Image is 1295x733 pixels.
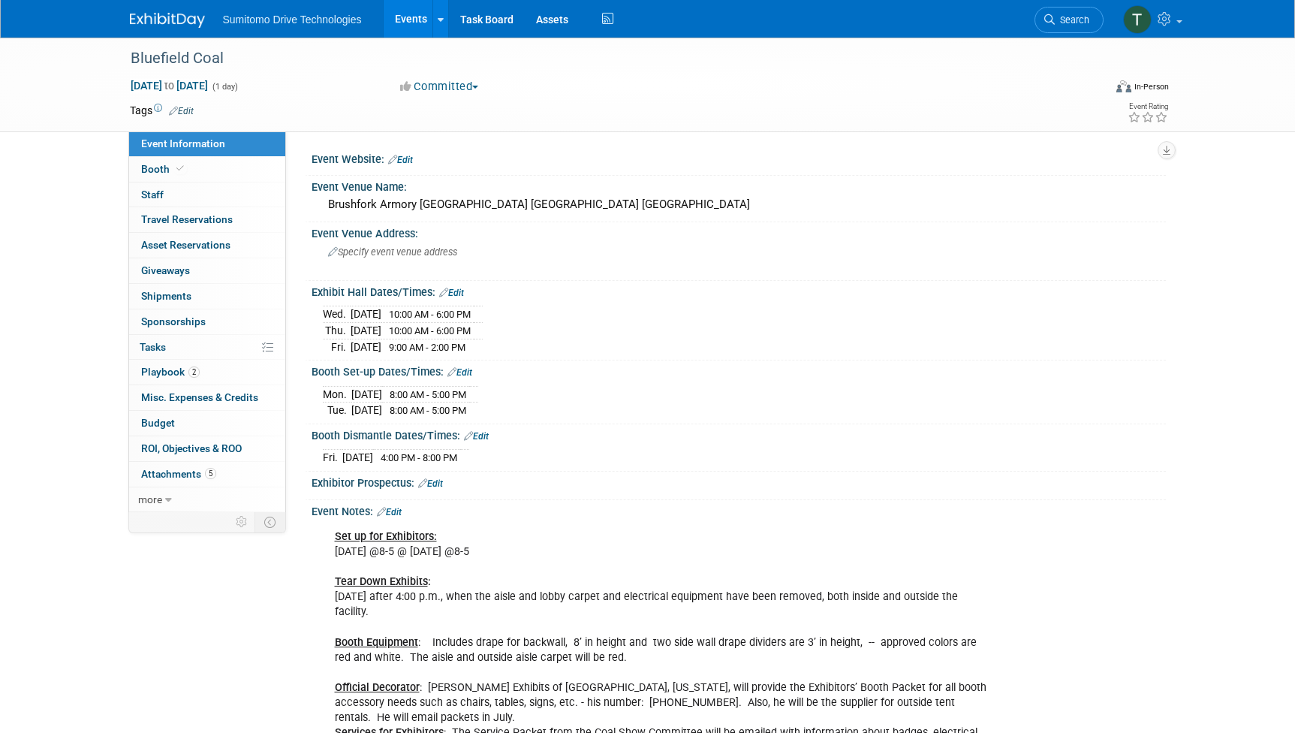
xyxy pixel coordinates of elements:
[169,106,194,116] a: Edit
[130,13,205,28] img: ExhibitDay
[129,487,285,512] a: more
[125,45,1081,72] div: Bluefield Coal
[138,493,162,505] span: more
[129,131,285,156] a: Event Information
[129,385,285,410] a: Misc. Expenses & Credits
[188,366,200,378] span: 2
[129,411,285,436] a: Budget
[418,478,443,489] a: Edit
[129,309,285,334] a: Sponsorships
[312,500,1166,520] div: Event Notes:
[140,341,166,353] span: Tasks
[335,530,437,543] u: Set up for Exhibitors:
[141,239,230,251] span: Asset Reservations
[342,450,373,466] td: [DATE]
[141,417,175,429] span: Budget
[312,148,1166,167] div: Event Website:
[323,339,351,354] td: Fri.
[211,82,238,92] span: (1 day)
[1128,103,1168,110] div: Event Rating
[395,79,484,95] button: Committed
[129,335,285,360] a: Tasks
[351,386,382,403] td: [DATE]
[176,164,184,173] i: Booth reservation complete
[141,264,190,276] span: Giveaways
[129,258,285,283] a: Giveaways
[141,163,187,175] span: Booth
[141,442,242,454] span: ROI, Objectives & ROO
[312,424,1166,444] div: Booth Dismantle Dates/Times:
[129,436,285,461] a: ROI, Objectives & ROO
[381,452,457,463] span: 4:00 PM - 8:00 PM
[141,213,233,225] span: Travel Reservations
[389,325,471,336] span: 10:00 AM - 6:00 PM
[141,189,164,201] span: Staff
[377,507,402,517] a: Edit
[141,137,225,149] span: Event Information
[1134,81,1169,92] div: In-Person
[351,403,382,418] td: [DATE]
[129,360,285,385] a: Playbook2
[323,403,351,418] td: Tue.
[390,405,466,416] span: 8:00 AM - 5:00 PM
[389,342,465,353] span: 9:00 AM - 2:00 PM
[335,636,418,649] u: Booth Equipment
[129,233,285,258] a: Asset Reservations
[439,288,464,298] a: Edit
[323,306,351,323] td: Wed.
[141,315,206,327] span: Sponsorships
[141,468,216,480] span: Attachments
[205,468,216,479] span: 5
[1015,78,1170,101] div: Event Format
[328,246,457,258] span: Specify event venue address
[335,575,431,588] b: :
[129,182,285,207] a: Staff
[129,157,285,182] a: Booth
[312,281,1166,300] div: Exhibit Hall Dates/Times:
[323,323,351,339] td: Thu.
[447,367,472,378] a: Edit
[312,472,1166,491] div: Exhibitor Prospectus:
[141,391,258,403] span: Misc. Expenses & Credits
[130,103,194,118] td: Tags
[1116,80,1131,92] img: Format-Inperson.png
[323,386,351,403] td: Mon.
[1055,14,1089,26] span: Search
[141,366,200,378] span: Playbook
[162,80,176,92] span: to
[312,360,1166,380] div: Booth Set-up Dates/Times:
[229,512,255,532] td: Personalize Event Tab Strip
[129,462,285,487] a: Attachments5
[129,284,285,309] a: Shipments
[254,512,285,532] td: Toggle Event Tabs
[389,309,471,320] span: 10:00 AM - 6:00 PM
[223,14,362,26] span: Sumitomo Drive Technologies
[323,193,1155,216] div: Brushfork Armory [GEOGRAPHIC_DATA] [GEOGRAPHIC_DATA] [GEOGRAPHIC_DATA]
[130,79,209,92] span: [DATE] [DATE]
[141,290,191,302] span: Shipments
[335,681,420,694] u: Official Decorator
[351,339,381,354] td: [DATE]
[351,306,381,323] td: [DATE]
[388,155,413,165] a: Edit
[335,575,428,588] u: Tear Down Exhibits
[351,323,381,339] td: [DATE]
[1123,5,1152,34] img: Taylor Mobley
[129,207,285,232] a: Travel Reservations
[312,176,1166,195] div: Event Venue Name:
[464,431,489,442] a: Edit
[312,222,1166,241] div: Event Venue Address:
[1034,7,1104,33] a: Search
[323,450,342,466] td: Fri.
[390,389,466,400] span: 8:00 AM - 5:00 PM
